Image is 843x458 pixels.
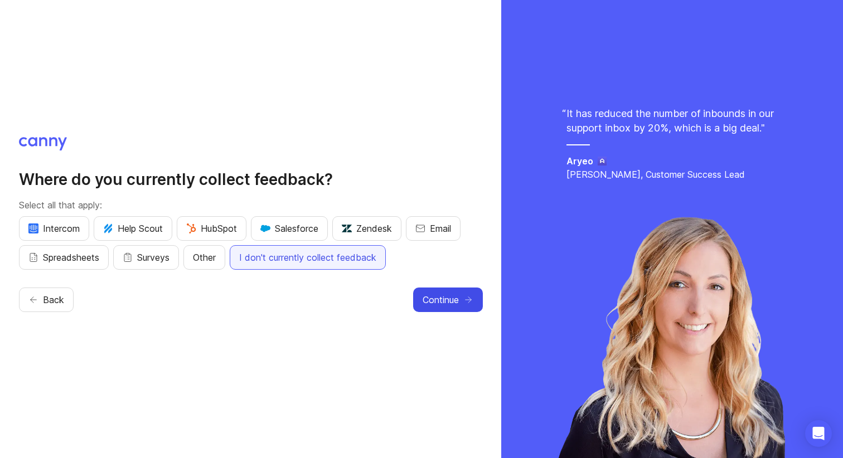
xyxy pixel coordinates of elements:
span: Help Scout [103,222,163,235]
span: Spreadsheets [43,251,99,264]
button: Spreadsheets [19,245,109,270]
h5: Aryeo [566,154,593,168]
button: Back [19,288,74,312]
img: Aryeo logo [598,157,607,165]
span: I don't currently collect feedback [239,251,376,264]
button: Other [183,245,225,270]
button: Help Scout [94,216,172,241]
span: Surveys [137,251,169,264]
span: Salesforce [260,222,318,235]
button: Continue [413,288,483,312]
h2: Where do you currently collect feedback? [19,169,483,189]
p: It has reduced the number of inbounds in our support inbox by 20%, which is a big deal. " [566,106,778,135]
button: I don't currently collect feedback [230,245,386,270]
button: Surveys [113,245,179,270]
img: GKxMRLiRsgdWqxrdBeWfGK5kaZ2alx1WifDSa2kSTsK6wyJURKhUuPoQRYzjholVGzT2A2owx2gHwZoyZHHCYJ8YNOAZj3DSg... [260,223,270,233]
span: Email [430,222,451,235]
span: Other [193,251,216,264]
img: eRR1duPH6fQxdnSV9IruPjCimau6md0HxlPR81SIPROHX1VjYjAN9a41AAAAAElFTkSuQmCC [28,223,38,233]
div: Open Intercom Messenger [805,420,832,447]
span: Back [43,293,64,306]
button: Salesforce [251,216,328,241]
span: Zendesk [342,222,392,235]
img: Canny logo [19,137,67,150]
span: HubSpot [186,222,237,235]
button: Zendesk [332,216,401,241]
span: Continue [423,293,459,306]
img: G+3M5qq2es1si5SaumCnMN47tP1CvAZneIVX5dcx+oz+ZLhv4kfP9DwAAAABJRU5ErkJggg== [186,223,196,233]
img: chelsea-96a536e71b9ea441f0eb6422f2eb9514.webp [557,213,787,458]
img: UniZRqrCPz6BHUWevMzgDJ1FW4xaGg2egd7Chm8uY0Al1hkDyjqDa8Lkk0kDEdqKkBok+T4wfoD0P0o6UMciQ8AAAAASUVORK... [342,223,352,233]
button: HubSpot [177,216,246,241]
span: Intercom [28,222,80,235]
button: Email [406,216,461,241]
img: kV1LT1TqjqNHPtRK7+FoaplE1qRq1yqhg056Z8K5Oc6xxgIuf0oNQ9LelJqbcyPisAf0C9LDpX5UIuAAAAAElFTkSuQmCC [103,223,113,233]
button: Intercom [19,216,89,241]
p: Select all that apply: [19,198,483,212]
p: [PERSON_NAME], Customer Success Lead [566,168,778,181]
